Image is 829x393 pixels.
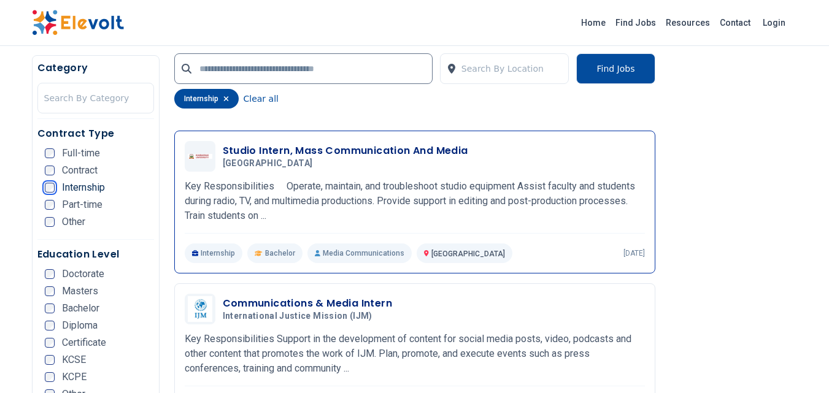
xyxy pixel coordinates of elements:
input: Certificate [45,338,55,348]
div: internship [174,89,239,109]
h5: Contract Type [37,126,154,141]
input: Full-time [45,148,55,158]
h3: Communications & Media Intern [223,296,393,311]
span: Full-time [62,148,100,158]
p: Media Communications [307,243,412,263]
img: International Justice Mission (IJM) [188,296,212,322]
p: [DATE] [623,248,645,258]
p: Key Responsibilities Support in the development of content for social media posts, video, podcast... [185,332,645,376]
span: Other [62,217,85,227]
a: Find Jobs [611,13,661,32]
span: Contract [62,166,98,175]
input: Doctorate [45,269,55,279]
span: [GEOGRAPHIC_DATA] [223,158,313,169]
input: Other [45,217,55,227]
span: Diploma [62,321,98,330]
span: KCSE [62,355,86,365]
input: Masters [45,286,55,296]
input: KCPE [45,372,55,382]
input: Diploma [45,321,55,330]
iframe: Chat Widget [768,334,829,393]
a: Kabarak UniversityStudio Intern, Mass Communication And Media[GEOGRAPHIC_DATA]Key Responsibilitie... [185,141,645,263]
span: Bachelor [62,303,99,313]
span: International Justice Mission (IJM) [223,311,372,322]
p: Key Responsibilities Operate, maintain, and troubleshoot studio equipment Assist faculty and stud... [185,179,645,223]
h3: Studio Intern, Mass Communication And Media [223,143,468,158]
button: Clear all [244,89,279,109]
a: Home [576,13,611,32]
input: Bachelor [45,303,55,313]
a: Resources [661,13,715,32]
span: Doctorate [62,269,104,279]
input: Contract [45,166,55,175]
span: Part-time [62,200,102,210]
h5: Education Level [37,247,154,262]
input: Part-time [45,200,55,210]
span: Masters [62,286,98,296]
span: Bachelor [265,248,295,258]
p: Internship [185,243,243,263]
span: Certificate [62,338,106,348]
input: Internship [45,183,55,193]
input: KCSE [45,355,55,365]
a: Contact [715,13,755,32]
h5: Category [37,61,154,75]
button: Find Jobs [576,53,655,84]
img: Kabarak University [188,154,212,159]
span: [GEOGRAPHIC_DATA] [431,250,505,258]
a: Login [755,10,793,35]
span: KCPE [62,372,87,382]
img: Elevolt [32,10,124,36]
span: Internship [62,183,105,193]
